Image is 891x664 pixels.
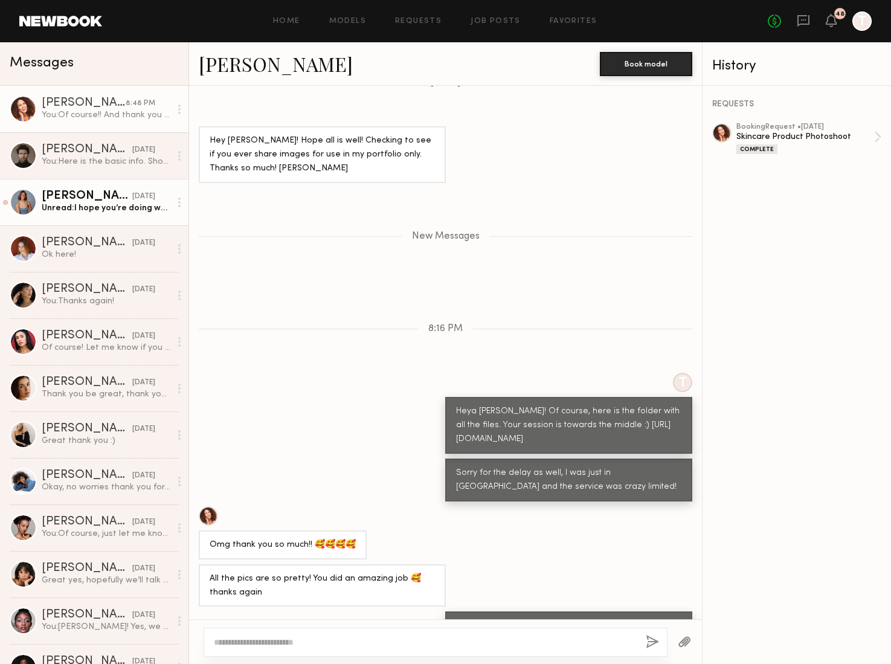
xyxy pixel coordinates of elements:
[199,51,353,77] a: [PERSON_NAME]
[736,123,874,131] div: booking Request • [DATE]
[132,517,155,528] div: [DATE]
[42,516,132,528] div: [PERSON_NAME]
[10,56,74,70] span: Messages
[42,283,132,295] div: [PERSON_NAME]
[42,342,170,353] div: Of course! Let me know if you can approve the hours I submitted [DATE] :)
[456,405,681,446] div: Heya [PERSON_NAME]! Of course, here is the folder with all the files. Your session is towards the...
[42,376,132,388] div: [PERSON_NAME]
[42,109,170,121] div: You: Of course!! And thank you so much for the amazing work :)
[210,134,435,176] div: Hey [PERSON_NAME]! Hope all is well! Checking to see if you ever share images for use in my portf...
[42,482,170,493] div: Okay, no worries thank you for letting me know! :)
[42,190,132,202] div: [PERSON_NAME]
[42,249,170,260] div: Ok here!
[210,572,435,600] div: All the pics are so pretty! You did an amazing job 🥰thanks again
[42,423,132,435] div: [PERSON_NAME]
[42,575,170,586] div: Great yes, hopefully we’ll talk soon! :)
[736,144,777,154] div: Complete
[412,231,480,242] span: New Messages
[712,59,881,73] div: History
[132,330,155,342] div: [DATE]
[132,284,155,295] div: [DATE]
[132,424,155,435] div: [DATE]
[395,18,442,25] a: Requests
[428,324,463,334] span: 8:16 PM
[42,435,170,446] div: Great thank you :)
[471,18,521,25] a: Job Posts
[126,98,155,109] div: 8:48 PM
[132,563,155,575] div: [DATE]
[132,237,155,249] div: [DATE]
[42,144,132,156] div: [PERSON_NAME]
[600,58,692,68] a: Book model
[42,330,132,342] div: [PERSON_NAME]
[42,97,126,109] div: [PERSON_NAME]
[132,191,155,202] div: [DATE]
[132,470,155,482] div: [DATE]
[329,18,366,25] a: Models
[42,295,170,307] div: You: Thanks again!
[835,11,844,18] div: 48
[600,52,692,76] button: Book model
[736,131,874,143] div: Skincare Product Photoshoot
[273,18,300,25] a: Home
[42,469,132,482] div: [PERSON_NAME]
[42,388,170,400] div: Thank you be great, thank you so much! Have a great weekend:)
[42,237,132,249] div: [PERSON_NAME]
[132,377,155,388] div: [DATE]
[132,144,155,156] div: [DATE]
[712,100,881,109] div: REQUESTS
[210,538,356,552] div: Omg thank you so much!! 🥰🥰🥰🥰
[42,609,132,621] div: [PERSON_NAME]
[42,621,170,633] div: You: [PERSON_NAME]! Yes, we will definitely be shooting in the future so I will keep you in mind ...
[42,156,170,167] div: You: Here is the basic info. Shoot Date: [DATE] Location: DTLA starting near the [PERSON_NAME][GE...
[132,610,155,621] div: [DATE]
[42,202,170,214] div: Unread: I hope you’re doing well, [PERSON_NAME]! Were the clients happy with our Freebid razor sh...
[42,528,170,540] div: You: Of course, just let me know! I'm still waiting on approval from the client so nothing is set...
[42,562,132,575] div: [PERSON_NAME]
[550,18,597,25] a: Favorites
[736,123,881,154] a: bookingRequest •[DATE]Skincare Product PhotoshootComplete
[852,11,872,31] a: T
[456,466,681,494] div: Sorry for the delay as well, I was just in [GEOGRAPHIC_DATA] and the service was crazy limited!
